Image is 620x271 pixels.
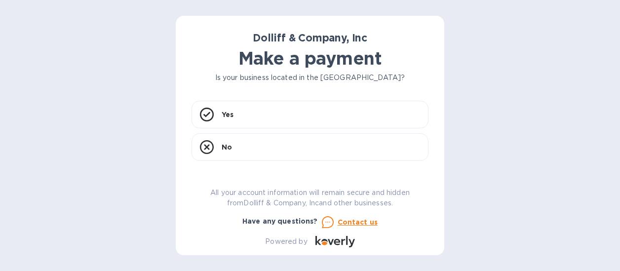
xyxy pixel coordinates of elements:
b: Dolliff & Company, Inc [253,32,367,44]
p: All your account information will remain secure and hidden from Dolliff & Company, Inc and other ... [192,188,428,208]
p: Is your business located in the [GEOGRAPHIC_DATA]? [192,73,428,83]
p: Yes [222,110,233,119]
p: Powered by [265,236,307,247]
p: No [222,142,232,152]
u: Contact us [338,218,378,226]
b: Have any questions? [242,217,318,225]
h1: Make a payment [192,48,428,69]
